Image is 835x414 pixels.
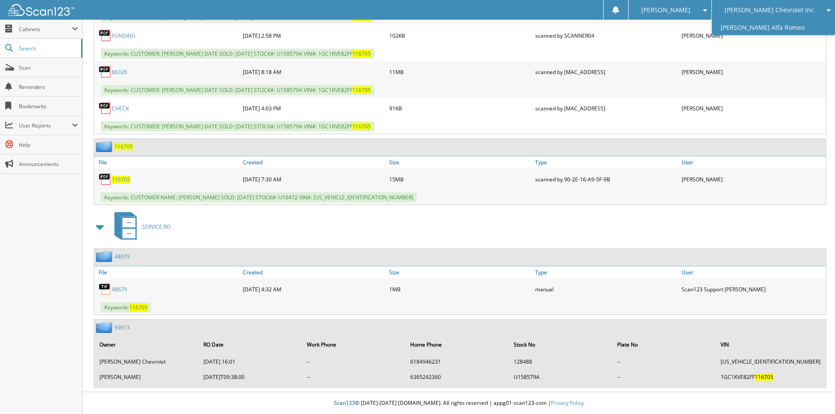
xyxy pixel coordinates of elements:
th: Work Phone [302,336,405,354]
span: User Reports [19,122,72,129]
div: [PERSON_NAME] [679,63,826,81]
span: Keywords: [101,302,151,312]
a: [PERSON_NAME] Alfa Romeo [712,20,835,35]
span: Keywords: CUSTOMER: [PERSON_NAME] DATE SOLD: [DATE] STOCK#: U158579A VIN#: 1GC1KVE82FF [101,121,374,131]
div: [PERSON_NAME] [679,27,826,44]
a: Type [533,266,679,278]
a: File [94,156,241,168]
a: FUNDING [112,32,135,39]
img: folder2.png [96,141,114,152]
span: Keywords: CUSTOMER NAME: [PERSON_NAME] SOLD: [DATE] STOCK#: U10472 VIN#: [US_VEHICLE_IDENTIFICATI... [101,192,417,202]
div: 1MB [387,280,533,298]
td: [DATE] 16:01 [199,354,302,369]
div: 91KB [387,99,533,117]
div: [PERSON_NAME] [679,99,826,117]
div: manual [533,280,679,298]
a: Created [241,266,387,278]
td: -- [302,370,405,384]
td: 1GC1KVE82FF [716,370,825,384]
a: CHECK [112,105,129,112]
th: Home Phone [406,336,508,354]
th: Owner [95,336,198,354]
div: scanned by SCANNER04 [533,27,679,44]
span: Reminders [19,83,78,91]
img: folder2.png [96,322,114,333]
td: [PERSON_NAME] [95,370,198,384]
td: -- [302,354,405,369]
div: scanned by [MAC_ADDRESS] [533,99,679,117]
span: Help [19,141,78,149]
span: 116705 [352,123,371,130]
div: 102KB [387,27,533,44]
span: Scan [19,64,78,71]
span: 116705 [129,304,148,311]
div: [PERSON_NAME] [679,170,826,188]
td: -- [613,354,715,369]
td: [PERSON_NAME] Chevrolet [95,354,198,369]
div: [DATE] 4:03 PM [241,99,387,117]
div: 11MB [387,63,533,81]
div: Scan123 Support [PERSON_NAME] [679,280,826,298]
span: Keywords: CUSTOMER: [PERSON_NAME] DATE SOLD: [DATE] STOCK#: U158579A VIN#: 1GC1KVE82FF [101,49,374,59]
th: Plate No [613,336,715,354]
a: Privacy Policy [551,399,584,407]
a: Size [387,266,533,278]
span: [PERSON_NAME] Chevrolet Inc [725,7,814,13]
a: 116705 [114,143,133,150]
span: 116705 [352,50,371,57]
img: PDF.png [99,173,112,186]
span: Announcements [19,160,78,168]
img: PDF.png [99,102,112,115]
img: PDF.png [99,29,112,42]
span: [PERSON_NAME] [641,7,690,13]
div: scanned by [MAC_ADDRESS] [533,63,679,81]
th: VIN [716,336,825,354]
a: 116705 [112,176,130,183]
a: 86326 [112,68,127,76]
td: 6365242360 [406,370,508,384]
div: [DATE] 4:32 AM [241,280,387,298]
span: SERVICE RO [142,223,171,230]
img: PDF.png [99,65,112,78]
td: 6184946231 [406,354,508,369]
a: SERVICE RO [109,209,171,244]
div: © [DATE]-[DATE] [DOMAIN_NAME]. All rights reserved | appg01-scan123-com | [83,393,835,414]
div: [DATE] 2:58 PM [241,27,387,44]
a: 48679 [112,286,127,293]
img: TIF.png [99,283,112,296]
iframe: Chat Widget [791,372,835,414]
td: 128488 [509,354,612,369]
span: 116705 [755,373,773,381]
a: User [679,266,826,278]
a: User [679,156,826,168]
span: Scan123 [334,399,355,407]
a: 48679 [114,253,130,260]
th: RO Date [199,336,302,354]
a: Created [241,156,387,168]
img: scan123-logo-white.svg [9,4,75,16]
div: scanned by 90-2E-16-A9-5F-9B [533,170,679,188]
span: Search [19,45,77,52]
a: File [94,266,241,278]
td: U158579A [509,370,612,384]
a: 99613 [114,324,130,331]
td: -- [613,370,715,384]
span: 116705 [352,86,371,94]
img: folder2.png [96,251,114,262]
a: Type [533,156,679,168]
a: Size [387,156,533,168]
span: Bookmarks [19,103,78,110]
div: [DATE] 7:30 AM [241,170,387,188]
span: Keywords: CUSTOMER: [PERSON_NAME] DATE SOLD: [DATE] STOCK#: U158579A VIN#: 1GC1KVE82FF [101,85,374,95]
th: Stock No [509,336,612,354]
td: [US_VEHICLE_IDENTIFICATION_NUMBER] [716,354,825,369]
td: [DATE]T09:38:00 [199,370,302,384]
div: [DATE] 8:18 AM [241,63,387,81]
span: Cabinets [19,25,72,33]
div: 15MB [387,170,533,188]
